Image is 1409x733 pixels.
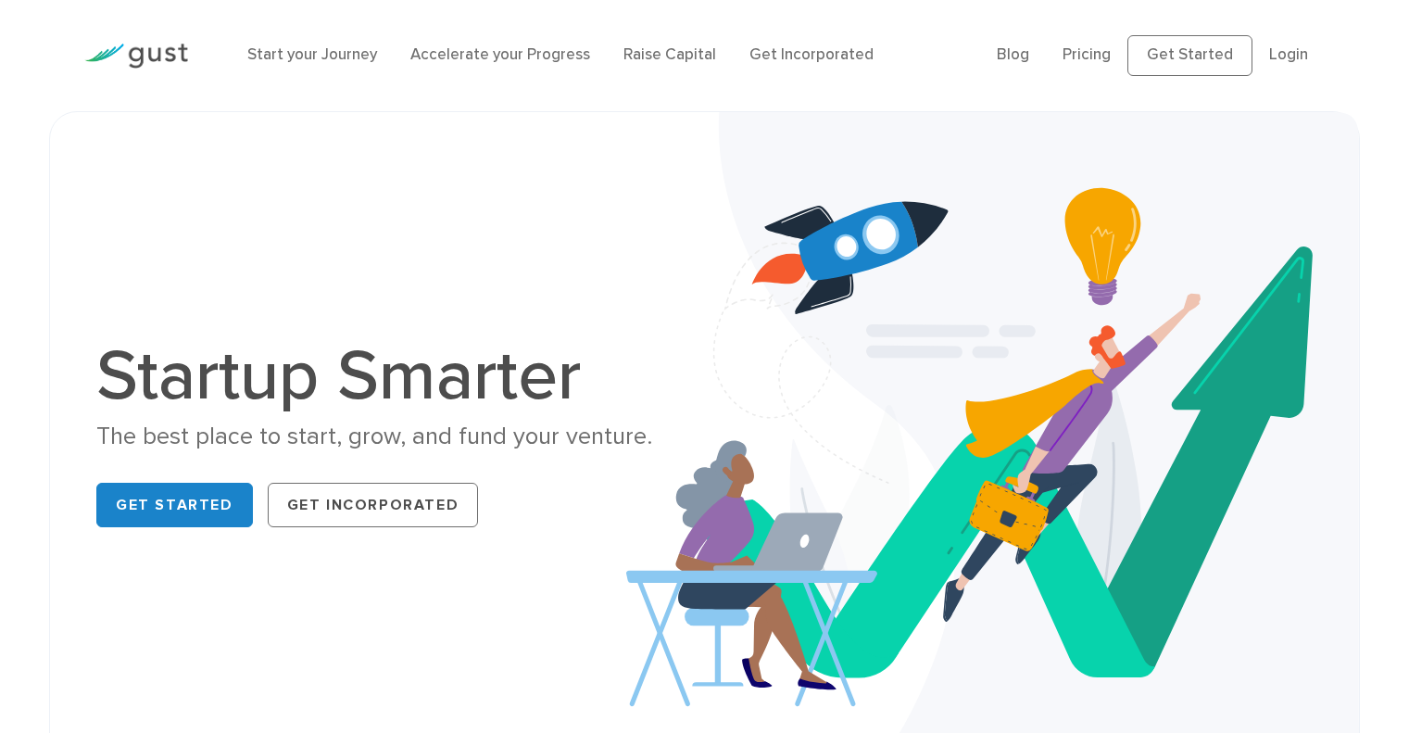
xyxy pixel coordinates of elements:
a: Get Started [96,483,253,527]
a: Get Started [1127,35,1252,76]
a: Accelerate your Progress [410,45,590,64]
img: Gust Logo [84,44,188,69]
a: Get Incorporated [268,483,479,527]
a: Get Incorporated [749,45,874,64]
a: Blog [997,45,1029,64]
a: Raise Capital [623,45,716,64]
h1: Startup Smarter [96,341,690,411]
a: Login [1269,45,1308,64]
a: Pricing [1063,45,1111,64]
div: The best place to start, grow, and fund your venture. [96,421,690,453]
a: Start your Journey [247,45,377,64]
